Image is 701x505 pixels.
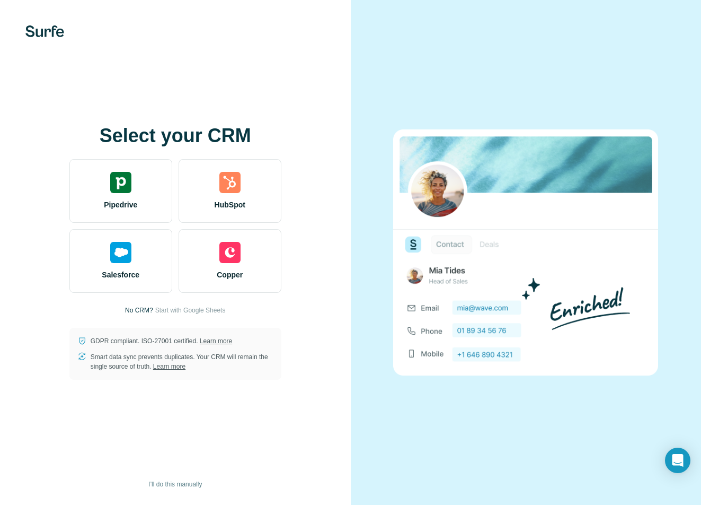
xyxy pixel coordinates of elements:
a: Learn more [200,337,232,345]
img: none image [393,129,658,375]
p: Smart data sync prevents duplicates. Your CRM will remain the single source of truth. [91,352,273,371]
img: Surfe's logo [25,25,64,37]
img: hubspot's logo [219,172,241,193]
h1: Select your CRM [69,125,281,146]
span: HubSpot [215,199,245,210]
span: I’ll do this manually [148,480,202,489]
span: Copper [217,269,243,280]
img: pipedrive's logo [110,172,131,193]
button: Start with Google Sheets [155,306,226,315]
div: Open Intercom Messenger [665,448,690,473]
p: No CRM? [125,306,153,315]
img: salesforce's logo [110,242,131,263]
button: I’ll do this manually [141,476,209,492]
a: Learn more [153,363,185,370]
img: copper's logo [219,242,241,263]
span: Pipedrive [104,199,137,210]
p: GDPR compliant. ISO-27001 certified. [91,336,232,346]
span: Salesforce [102,269,139,280]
